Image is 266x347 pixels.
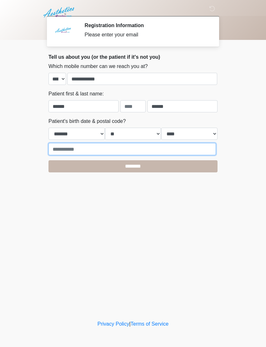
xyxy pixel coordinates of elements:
img: Aesthetics by Emediate Cure Logo [42,5,77,19]
div: Please enter your email [85,31,208,39]
img: Agent Avatar [53,22,72,41]
a: Privacy Policy [98,321,129,327]
h2: Tell us about you (or the patient if it's not you) [48,54,218,60]
label: Patient first & last name: [48,90,104,98]
a: | [129,321,130,327]
h2: Registration Information [85,22,208,28]
label: Patient's birth date & postal code? [48,117,126,125]
label: Which mobile number can we reach you at? [48,63,148,70]
a: Terms of Service [130,321,168,327]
